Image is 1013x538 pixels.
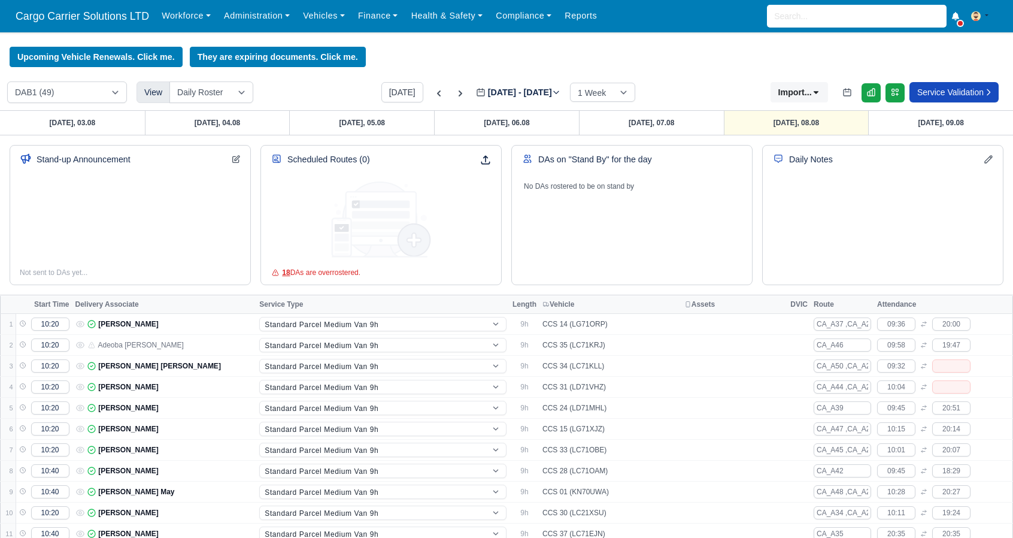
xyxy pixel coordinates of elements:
[512,508,536,518] div: 9h
[9,488,13,495] span: 9
[98,425,159,433] a: [PERSON_NAME]
[434,111,579,135] a: [DATE], 06.08
[9,425,13,433] span: 6
[9,446,13,454] span: 7
[512,340,536,350] div: 9h
[538,153,652,167] div: DAs on "Stand By" for the day
[512,319,536,330] div: 9h
[217,4,296,28] a: Administration
[539,377,681,398] td: CCS 31 (LD71VHZ)
[5,530,13,537] span: 11
[789,153,833,167] div: Daily Notes
[287,153,370,167] div: Scheduled Routes (0)
[539,398,681,419] td: CCS 24 (LD71MHL)
[72,296,257,314] th: Delivery Associate
[98,488,174,496] a: [PERSON_NAME] May
[489,4,558,28] a: Compliance
[811,296,874,314] th: Route
[771,82,828,102] button: Import...
[98,341,184,349] a: Adeoba [PERSON_NAME]
[98,404,159,412] a: [PERSON_NAME]
[351,4,405,28] a: Finance
[539,461,681,482] td: CCS 28 (LC71OAM)
[98,383,159,391] a: [PERSON_NAME]
[98,530,159,538] a: [PERSON_NAME]
[909,82,999,102] a: Service Validation
[137,81,170,103] div: View
[539,335,681,356] td: CCS 35 (LC71KRJ)
[512,445,536,455] div: 9h
[9,341,13,349] span: 2
[9,404,13,412] span: 5
[868,111,1013,135] a: [DATE], 09.08
[539,314,681,335] td: CCS 14 (LG71ORP)
[10,47,183,67] a: Upcoming Vehicle Renewals. Click me.
[512,361,536,371] div: 9h
[579,111,724,135] a: [DATE], 07.08
[296,4,351,28] a: Vehicles
[767,5,947,28] input: Search...
[37,153,131,167] div: Stand-up Announcement
[145,111,290,135] a: [DATE], 04.08
[539,296,681,314] th: Vehicle
[509,296,539,314] th: Length
[190,47,366,67] a: They are expiring documents. Click me.
[98,446,159,454] a: [PERSON_NAME]
[9,467,13,474] span: 8
[98,362,221,370] a: [PERSON_NAME] [PERSON_NAME]
[874,296,994,314] th: Attendance
[10,268,250,277] div: Not sent to DAs yet...
[512,382,536,392] div: 9h
[681,296,788,314] th: Assets
[5,509,13,516] span: 10
[539,419,681,440] td: CCS 15 (LG71XJZ)
[10,5,155,28] a: Cargo Carrier Solutions LTD
[724,111,869,135] a: [DATE], 08.08
[539,503,681,524] td: CCS 30 (LC21XSU)
[98,320,159,328] a: [PERSON_NAME]
[9,362,13,370] span: 3
[256,296,509,314] th: Service Type
[98,467,159,475] a: [PERSON_NAME]
[476,86,560,99] label: [DATE] - [DATE]
[787,296,811,314] th: DVIC
[10,4,155,28] span: Cargo Carrier Solutions LTD
[512,487,536,497] div: 9h
[539,356,681,377] td: CCS 34 (LC71KLL)
[289,111,434,135] a: [DATE], 05.08
[381,82,423,102] button: [DATE]
[9,321,13,328] span: 1
[953,480,1013,538] iframe: Chat Widget
[155,4,217,28] a: Workforce
[512,424,536,434] div: 9h
[512,403,536,413] div: 9h
[512,466,536,476] div: 9h
[539,482,681,503] td: CCS 01 (KN70UWA)
[558,4,603,28] a: Reports
[98,509,159,517] a: [PERSON_NAME]
[282,268,290,277] u: 18
[521,179,742,195] td: No DAs rostered to be on stand by
[539,440,681,461] td: CCS 33 (LC71OBE)
[271,268,492,277] div: DAs are overrostered.
[9,383,13,391] span: 4
[405,4,490,28] a: Health & Safety
[16,296,72,314] th: Start Time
